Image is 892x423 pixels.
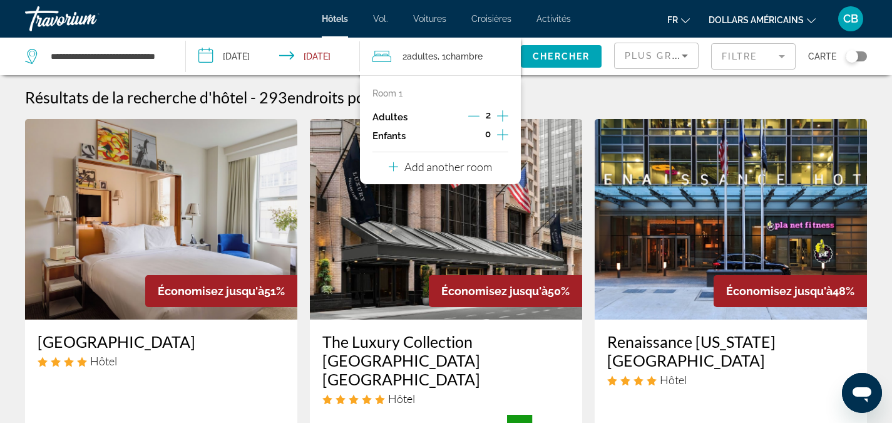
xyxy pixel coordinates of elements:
h2: 293 [259,88,514,107]
h1: Résultats de la recherche d'hôtel [25,88,247,107]
span: , 1 [438,48,483,65]
button: Chercher [521,45,602,68]
a: Hôtels [322,14,348,24]
a: [GEOGRAPHIC_DATA] [38,332,285,351]
span: Économisez jusqu'à [441,285,548,298]
a: Renaissance [US_STATE][GEOGRAPHIC_DATA] [607,332,854,370]
button: Travelers: 2 adults, 0 children [360,38,521,75]
span: Plus grandes économies [625,51,774,61]
span: Hôtel [388,392,415,405]
font: CB [843,12,858,25]
span: Économisez jusqu'à [726,285,833,298]
span: Carte [808,48,836,65]
img: Hotel image [595,119,867,320]
span: endroits pour passer votre temps [287,88,514,107]
span: Économisez jusqu'à [158,285,264,298]
span: Hôtel [90,354,117,368]
a: The Luxury Collection [GEOGRAPHIC_DATA] [GEOGRAPHIC_DATA] [322,332,570,389]
a: Voitures [413,14,446,24]
iframe: Bouton de lancement de la fenêtre de messagerie [842,373,882,413]
img: Hotel image [25,119,297,320]
a: Vol. [373,14,388,24]
button: Menu utilisateur [834,6,867,32]
div: 51% [145,275,297,307]
div: 48% [714,275,867,307]
div: 4 star Hotel [38,354,285,368]
p: Room 1 [372,88,402,98]
img: Hotel image [310,119,582,320]
font: fr [667,15,678,25]
p: Add another room [404,160,492,174]
button: Increment children [497,127,508,145]
button: Decrement children [468,128,479,144]
button: Changer de langue [667,11,690,29]
mat-select: Sort by [625,48,688,63]
div: 4 star Hotel [607,373,854,387]
button: Add another room [389,152,492,178]
span: Adultes [407,51,438,61]
div: 50% [429,275,582,307]
a: Croisières [471,14,511,24]
p: Enfants [372,131,406,142]
span: 2 [402,48,438,65]
button: Check-in date: Dec 9, 2025 Check-out date: Dec 11, 2025 [186,38,359,75]
button: Filter [711,43,796,70]
span: - [250,88,256,107]
span: Chercher [533,51,590,61]
span: 0 [485,129,491,139]
button: Changer de devise [709,11,816,29]
span: Chambre [446,51,483,61]
span: Hôtel [660,373,687,387]
button: Increment adults [497,108,508,127]
font: dollars américains [709,15,804,25]
a: Activités [536,14,571,24]
p: Adultes [372,112,408,123]
div: 5 star Hotel [322,392,570,405]
span: 2 [486,110,491,120]
button: Decrement adults [468,110,479,125]
button: Toggle map [836,51,867,62]
a: Travorium [25,3,150,35]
